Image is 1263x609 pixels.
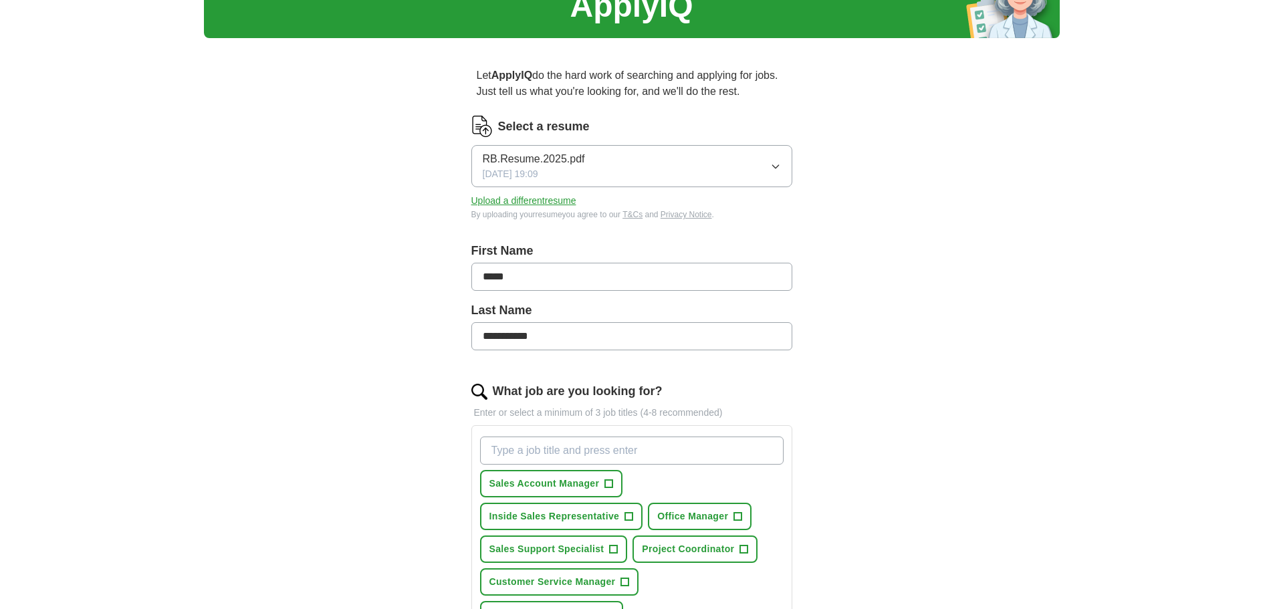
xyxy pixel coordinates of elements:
[480,503,643,530] button: Inside Sales Representative
[471,145,792,187] button: RB.Resume.2025.pdf[DATE] 19:09
[642,542,734,556] span: Project Coordinator
[480,437,784,465] input: Type a job title and press enter
[489,575,616,589] span: Customer Service Manager
[471,406,792,420] p: Enter or select a minimum of 3 job titles (4-8 recommended)
[471,301,792,320] label: Last Name
[489,477,600,491] span: Sales Account Manager
[498,118,590,136] label: Select a resume
[483,167,538,181] span: [DATE] 19:09
[480,568,639,596] button: Customer Service Manager
[471,116,493,137] img: CV Icon
[622,210,643,219] a: T&Cs
[483,151,585,167] span: RB.Resume.2025.pdf
[493,382,663,400] label: What job are you looking for?
[661,210,712,219] a: Privacy Notice
[633,535,758,563] button: Project Coordinator
[471,242,792,260] label: First Name
[471,209,792,221] div: By uploading your resume you agree to our and .
[471,194,576,208] button: Upload a differentresume
[648,503,752,530] button: Office Manager
[471,384,487,400] img: search.png
[657,509,728,523] span: Office Manager
[480,535,628,563] button: Sales Support Specialist
[491,70,532,81] strong: ApplyIQ
[471,62,792,105] p: Let do the hard work of searching and applying for jobs. Just tell us what you're looking for, an...
[489,509,620,523] span: Inside Sales Representative
[489,542,604,556] span: Sales Support Specialist
[480,470,623,497] button: Sales Account Manager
